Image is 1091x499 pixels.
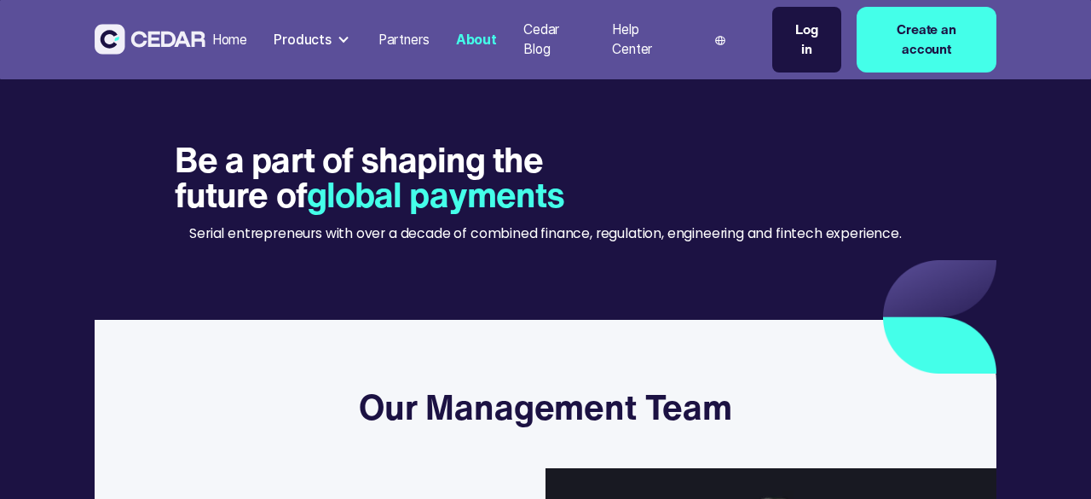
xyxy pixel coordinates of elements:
[449,21,504,59] a: About
[456,30,497,50] div: About
[359,386,732,428] h3: Our Management Team
[715,36,725,46] img: world icon
[612,20,678,60] div: Help Center
[517,11,592,68] a: Cedar Blog
[772,7,840,73] a: Log in
[857,7,996,73] a: Create an account
[372,21,436,59] a: Partners
[378,30,430,50] div: Partners
[523,20,586,60] div: Cedar Blog
[274,30,332,50] div: Products
[268,23,359,56] div: Products
[175,142,620,212] h1: Be a part of shaping the future of
[205,21,254,59] a: Home
[212,30,247,50] div: Home
[189,223,901,244] p: Serial entrepreneurs with over a decade of combined finance, regulation, engineering and fintech ...
[789,20,823,60] div: Log in
[307,169,565,220] span: global payments
[605,11,684,68] a: Help Center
